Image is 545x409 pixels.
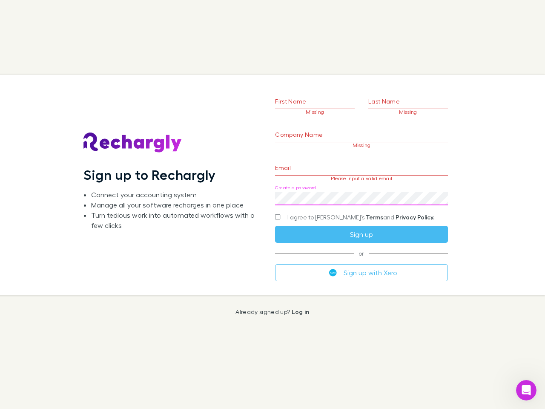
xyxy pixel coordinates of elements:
[275,184,316,191] label: Create a password
[368,109,448,115] p: Missing
[91,190,261,200] li: Connect your accounting system
[516,380,536,400] iframe: Intercom live chat
[91,200,261,210] li: Manage all your software recharges in one place
[292,308,310,315] a: Log in
[275,142,447,148] p: Missing
[396,213,434,221] a: Privacy Policy.
[275,109,355,115] p: Missing
[275,264,447,281] button: Sign up with Xero
[329,269,337,277] img: Xero's logo
[275,253,447,253] span: or
[235,308,309,315] p: Already signed up?
[83,167,216,183] h1: Sign up to Rechargly
[91,210,261,230] li: Turn tedious work into automated workflows with a few clicks
[366,213,383,221] a: Terms
[275,176,447,181] p: Please input a valid email
[275,226,447,243] button: Sign up
[287,213,434,222] span: I agree to [PERSON_NAME]’s and
[83,132,182,153] img: Rechargly's Logo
